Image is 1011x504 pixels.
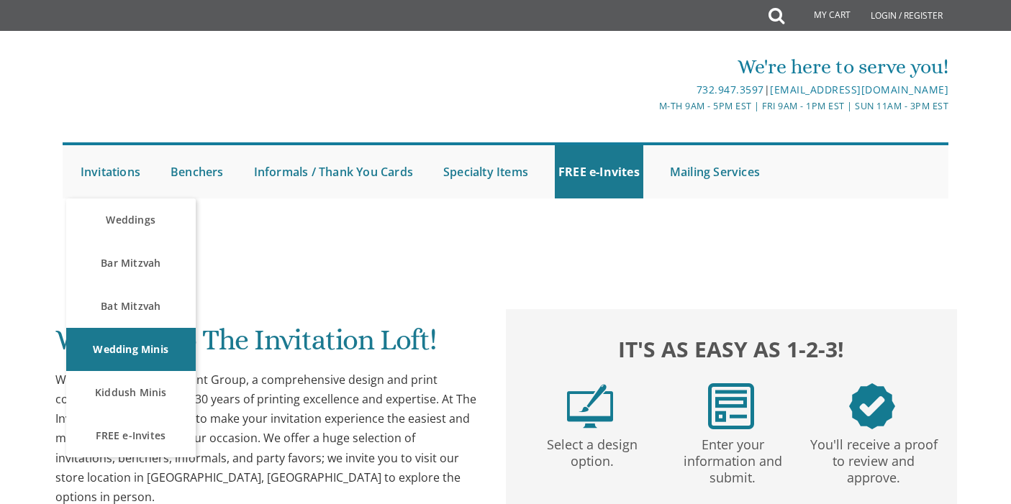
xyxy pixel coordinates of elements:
h1: Welcome to The Invitation Loft! [55,324,478,367]
a: Weddings [66,198,196,242]
a: FREE e-Invites [66,414,196,457]
p: Enter your information and submit. [666,429,801,487]
div: | [358,81,948,98]
div: We're here to serve you! [358,52,948,81]
a: Mailing Services [666,145,763,198]
p: Select a design option. [525,429,660,469]
a: Kiddush Minis [66,371,196,414]
a: Informals / Thank You Cards [250,145,417,198]
a: Specialty Items [440,145,532,198]
a: Benchers [167,145,227,198]
div: M-Th 9am - 5pm EST | Fri 9am - 1pm EST | Sun 11am - 3pm EST [358,98,948,114]
a: Wedding Minis [66,328,196,371]
img: step1.png [567,383,613,429]
a: Invitations [77,145,144,198]
a: My Cart [783,1,861,30]
a: [EMAIL_ADDRESS][DOMAIN_NAME] [770,83,948,96]
a: Bat Mitzvah [66,285,196,328]
a: Bar Mitzvah [66,242,196,285]
img: step2.png [708,383,754,429]
h2: It's as easy as 1-2-3! [520,333,943,365]
p: You'll receive a proof to review and approve. [806,429,941,487]
a: FREE e-Invites [555,145,643,198]
img: step3.png [849,383,895,429]
a: 732.947.3597 [697,83,764,96]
